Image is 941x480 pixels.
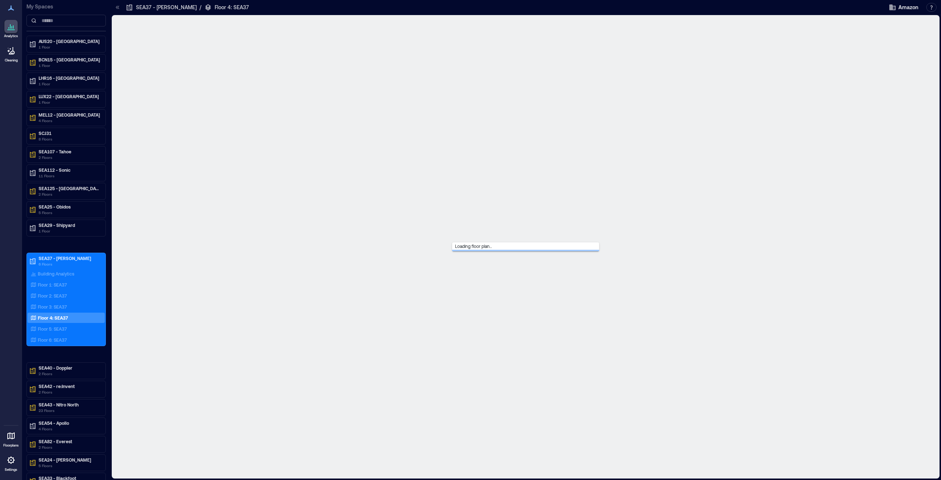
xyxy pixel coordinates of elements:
[39,136,100,142] p: 8 Floors
[38,282,67,288] p: Floor 1: SEA37
[39,118,100,124] p: 4 Floors
[39,167,100,173] p: SEA112 - Sonic
[39,444,100,450] p: 2 Floors
[26,3,106,10] p: My Spaces
[39,228,100,234] p: 1 Floor
[39,463,100,469] p: 5 Floors
[38,315,68,321] p: Floor 4: SEA37
[887,1,920,13] button: Amazon
[39,438,100,444] p: SEA82 - Everest
[39,173,100,179] p: 11 Floors
[39,38,100,44] p: AUS20 - [GEOGRAPHIC_DATA]
[39,204,100,210] p: SEA25 - Obidos
[38,304,67,310] p: Floor 3: SEA37
[39,383,100,389] p: SEA42 - re:Invent
[39,402,100,408] p: SEA43 - Nitro North
[2,42,20,65] a: Cleaning
[39,420,100,426] p: SEA54 - Apollo
[39,63,100,68] p: 1 Floor
[5,467,17,472] p: Settings
[4,34,18,38] p: Analytics
[39,57,100,63] p: BCN15 - [GEOGRAPHIC_DATA]
[39,408,100,413] p: 23 Floors
[39,389,100,395] p: 2 Floors
[38,337,67,343] p: Floor 6: SEA37
[3,443,19,448] p: Floorplans
[898,4,918,11] span: Amazon
[39,371,100,377] p: 2 Floors
[39,222,100,228] p: SEA29 - Shipyard
[39,457,100,463] p: SEA24 - [PERSON_NAME]
[2,451,20,474] a: Settings
[136,4,197,11] p: SEA37 - [PERSON_NAME]
[39,154,100,160] p: 2 Floors
[39,99,100,105] p: 1 Floor
[39,191,100,197] p: 2 Floors
[215,4,249,11] p: Floor 4: SEA37
[39,426,100,432] p: 4 Floors
[39,255,100,261] p: SEA37 - [PERSON_NAME]
[200,4,201,11] p: /
[39,261,100,267] p: 6 Floors
[39,210,100,216] p: 5 Floors
[38,271,74,277] p: Building Analytics
[5,58,18,63] p: Cleaning
[39,81,100,87] p: 1 Floor
[452,241,495,252] span: Loading floor plan...
[39,75,100,81] p: LHR16 - [GEOGRAPHIC_DATA]
[39,112,100,118] p: MEL12 - [GEOGRAPHIC_DATA]
[39,130,100,136] p: SCJ31
[39,185,100,191] p: SEA125 - [GEOGRAPHIC_DATA]
[39,93,100,99] p: LUX22 - [GEOGRAPHIC_DATA]
[39,149,100,154] p: SEA107 - Tahoe
[39,44,100,50] p: 1 Floor
[38,293,67,299] p: Floor 2: SEA37
[2,18,20,40] a: Analytics
[39,365,100,371] p: SEA40 - Doppler
[1,427,21,450] a: Floorplans
[38,326,67,332] p: Floor 5: SEA37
